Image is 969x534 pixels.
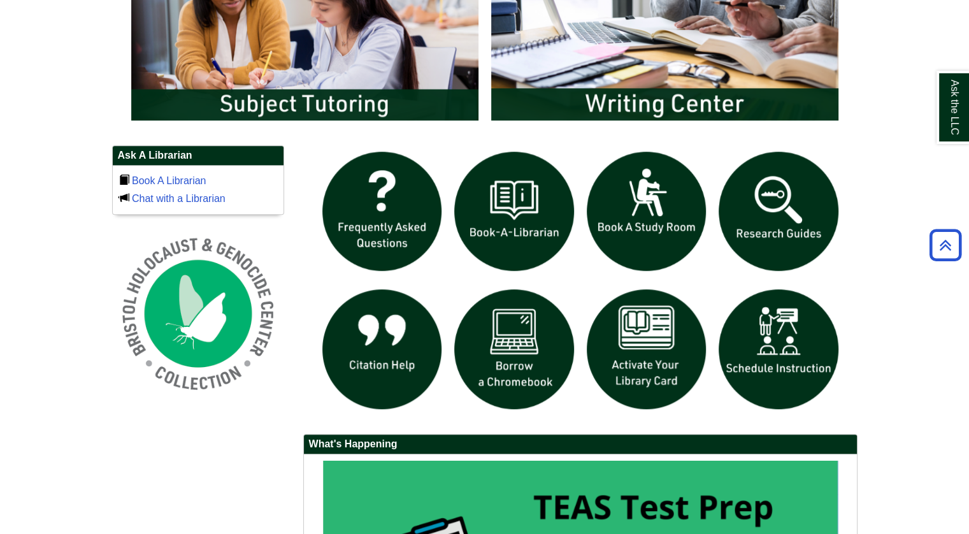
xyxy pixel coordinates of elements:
img: Research Guides icon links to research guides web page [712,145,845,278]
img: Book a Librarian icon links to book a librarian web page [448,145,580,278]
a: Book A Librarian [132,175,206,186]
img: Borrow a chromebook icon links to the borrow a chromebook web page [448,283,580,415]
img: Holocaust and Genocide Collection [112,227,284,400]
a: Back to Top [925,236,966,254]
a: Chat with a Librarian [132,193,226,204]
img: activate Library Card icon links to form to activate student ID into library card [580,283,713,415]
div: slideshow [316,145,845,421]
h2: What's Happening [304,435,857,454]
img: citation help icon links to citation help guide page [316,283,449,415]
h2: Ask A Librarian [113,146,284,166]
img: frequently asked questions [316,145,449,278]
img: book a study room icon links to book a study room web page [580,145,713,278]
img: For faculty. Schedule Library Instruction icon links to form. [712,283,845,415]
